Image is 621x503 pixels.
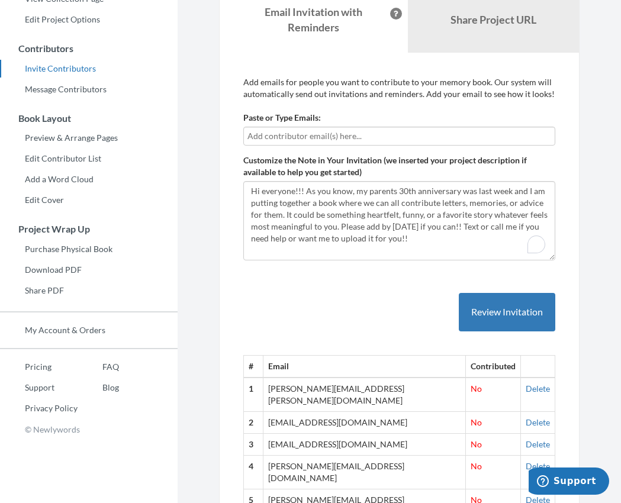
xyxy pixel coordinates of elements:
a: Delete [526,417,550,427]
textarea: Hi everyone!!! As you know, my parents 30th anniversary was last week and I am putting together a... [243,181,555,260]
a: FAQ [78,358,119,376]
span: No [471,461,482,471]
td: [EMAIL_ADDRESS][DOMAIN_NAME] [263,411,466,433]
iframe: Opens a widget where you can chat to one of our agents [529,467,609,497]
h3: Book Layout [1,113,178,124]
h3: Contributors [1,43,178,54]
p: Add emails for people you want to contribute to your memory book. Our system will automatically s... [243,76,555,100]
th: 3 [244,433,263,455]
strong: Email Invitation with Reminders [265,5,362,34]
th: 1 [244,378,263,411]
a: Delete [526,383,550,394]
a: Blog [78,379,119,396]
span: No [471,417,482,427]
label: Customize the Note in Your Invitation (we inserted your project description if available to help ... [243,154,555,178]
span: No [471,439,482,449]
h3: Project Wrap Up [1,224,178,234]
th: 4 [244,455,263,489]
label: Paste or Type Emails: [243,112,321,124]
a: Delete [526,439,550,449]
td: [PERSON_NAME][EMAIL_ADDRESS][PERSON_NAME][DOMAIN_NAME] [263,378,466,411]
button: Review Invitation [459,293,555,331]
th: Email [263,356,466,378]
th: Contributed [466,356,521,378]
b: Share Project URL [451,13,536,26]
td: [EMAIL_ADDRESS][DOMAIN_NAME] [263,433,466,455]
td: [PERSON_NAME][EMAIL_ADDRESS][DOMAIN_NAME] [263,455,466,489]
input: Add contributor email(s) here... [247,130,551,143]
th: 2 [244,411,263,433]
a: Delete [526,461,550,471]
th: # [244,356,263,378]
span: No [471,383,482,394]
